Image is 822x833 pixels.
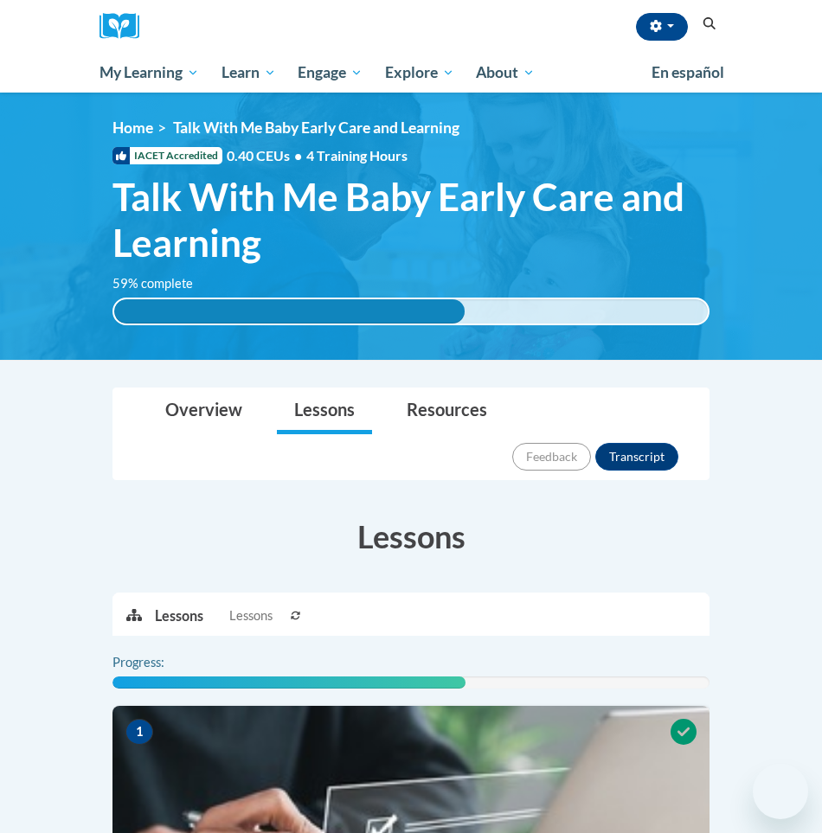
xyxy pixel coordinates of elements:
span: 1 [125,719,153,745]
a: Overview [148,388,260,434]
span: • [294,147,302,163]
a: My Learning [88,53,210,93]
h3: Lessons [112,515,710,558]
div: Main menu [87,53,735,93]
a: Engage [286,53,374,93]
span: 0.40 CEUs [227,146,306,165]
a: En español [640,54,735,91]
a: Lessons [277,388,372,434]
p: Lessons [155,606,203,625]
a: About [466,53,547,93]
label: Progress: [112,653,212,672]
span: My Learning [100,62,199,83]
a: Cox Campus [100,13,151,40]
span: About [476,62,535,83]
span: 4 Training Hours [306,147,408,163]
span: Explore [385,62,454,83]
button: Feedback [512,443,591,471]
span: Learn [222,62,276,83]
img: Logo brand [100,13,151,40]
label: 59% complete [112,274,212,293]
span: Talk With Me Baby Early Care and Learning [112,174,710,266]
span: Talk With Me Baby Early Care and Learning [173,119,459,137]
a: Resources [389,388,504,434]
a: Explore [374,53,466,93]
span: IACET Accredited [112,147,222,164]
a: Home [112,119,153,137]
button: Search [697,14,722,35]
a: Learn [210,53,287,93]
span: En español [652,63,724,81]
div: 59% complete [114,299,465,324]
iframe: Button to launch messaging window [753,764,808,819]
button: Transcript [595,443,678,471]
span: Engage [298,62,363,83]
button: Account Settings [636,13,688,41]
span: Lessons [229,606,273,625]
